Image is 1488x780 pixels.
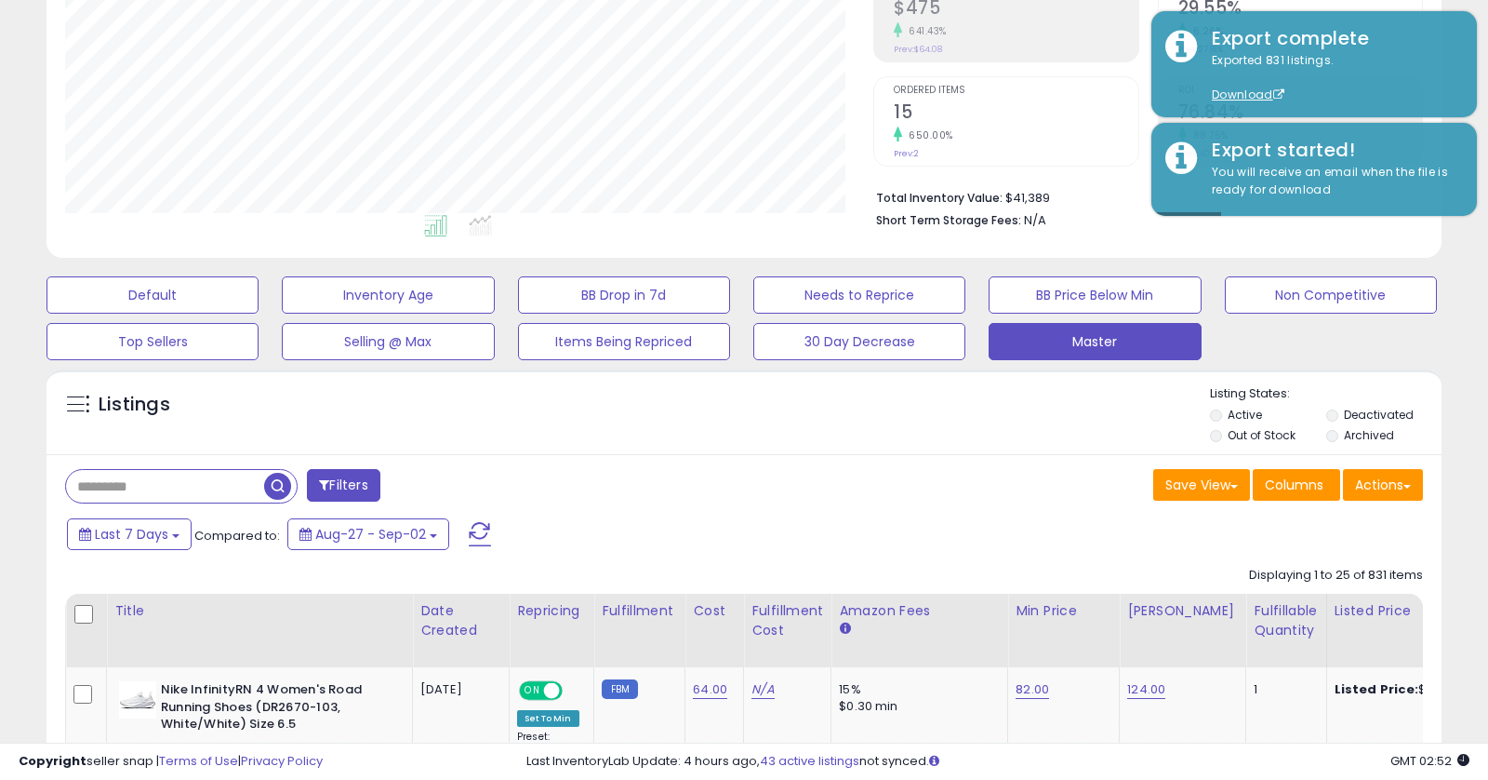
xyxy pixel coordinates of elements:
[839,681,993,698] div: 15%
[420,681,495,698] div: [DATE]
[161,681,387,738] b: Nike InfinityRN 4 Women's Road Running Shoes (DR2670-103, White/White) Size 6.5
[1390,752,1469,770] span: 2025-09-10 02:52 GMT
[876,190,1003,206] b: Total Inventory Value:
[753,323,965,360] button: 30 Day Decrease
[839,698,993,715] div: $0.30 min
[894,101,1137,127] h2: 15
[894,86,1137,96] span: Ordered Items
[1127,680,1165,699] a: 124.00
[307,469,379,502] button: Filters
[19,753,323,771] div: seller snap | |
[1198,137,1463,164] div: Export started!
[1254,681,1311,698] div: 1
[1344,427,1394,443] label: Archived
[1016,601,1111,621] div: Min Price
[1253,469,1340,501] button: Columns
[521,683,544,699] span: ON
[902,24,947,38] small: 641.43%
[751,680,774,699] a: N/A
[518,276,730,314] button: BB Drop in 7d
[1153,469,1250,501] button: Save View
[989,276,1201,314] button: BB Price Below Min
[876,212,1021,228] b: Short Term Storage Fees:
[420,601,501,640] div: Date Created
[517,710,579,727] div: Set To Min
[1228,407,1262,423] label: Active
[839,621,850,638] small: Amazon Fees.
[282,323,494,360] button: Selling @ Max
[602,679,638,699] small: FBM
[1265,476,1323,494] span: Columns
[902,128,953,142] small: 650.00%
[282,276,494,314] button: Inventory Age
[19,752,86,770] strong: Copyright
[114,601,405,621] div: Title
[1254,601,1318,640] div: Fulfillable Quantity
[1210,385,1441,403] p: Listing States:
[1225,276,1437,314] button: Non Competitive
[1127,601,1238,621] div: [PERSON_NAME]
[1343,469,1423,501] button: Actions
[876,185,1409,208] li: $41,389
[1198,25,1463,52] div: Export complete
[159,752,238,770] a: Terms of Use
[194,527,280,545] span: Compared to:
[693,601,736,621] div: Cost
[119,681,156,719] img: 31mBhzJVfJL._SL40_.jpg
[95,525,168,544] span: Last 7 Days
[1228,427,1295,443] label: Out of Stock
[517,601,586,621] div: Repricing
[894,44,942,55] small: Prev: $64.08
[518,323,730,360] button: Items Being Repriced
[1249,567,1423,585] div: Displaying 1 to 25 of 831 items
[1335,680,1419,698] b: Listed Price:
[1198,52,1463,104] div: Exported 831 listings.
[753,276,965,314] button: Needs to Reprice
[67,518,192,550] button: Last 7 Days
[1212,87,1284,102] a: Download
[241,752,323,770] a: Privacy Policy
[693,680,727,699] a: 64.00
[287,518,449,550] button: Aug-27 - Sep-02
[315,525,426,544] span: Aug-27 - Sep-02
[99,392,170,418] h5: Listings
[46,323,259,360] button: Top Sellers
[894,148,919,159] small: Prev: 2
[1016,680,1049,699] a: 82.00
[1344,407,1414,423] label: Deactivated
[1024,211,1046,229] span: N/A
[760,752,859,770] a: 43 active listings
[1198,164,1463,198] div: You will receive an email when the file is ready for download
[46,276,259,314] button: Default
[602,601,677,621] div: Fulfillment
[526,753,1469,771] div: Last InventoryLab Update: 4 hours ago, not synced.
[560,683,590,699] span: OFF
[989,323,1201,360] button: Master
[751,601,823,640] div: Fulfillment Cost
[839,601,1000,621] div: Amazon Fees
